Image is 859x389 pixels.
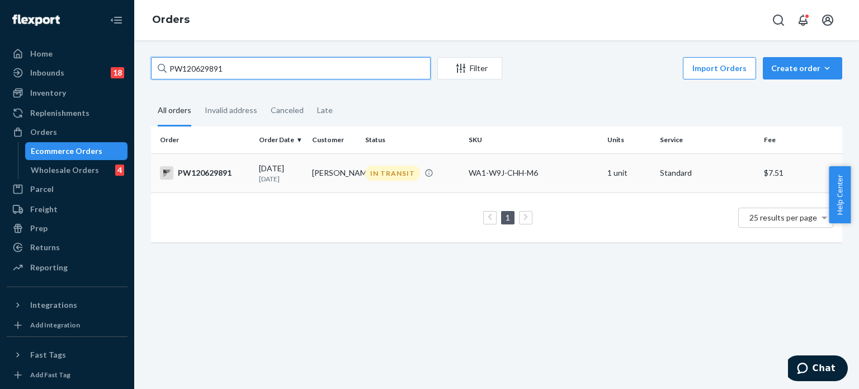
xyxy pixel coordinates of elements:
div: Inventory [30,87,66,99]
a: Freight [7,200,128,218]
a: Inbounds18 [7,64,128,82]
td: [PERSON_NAME] [308,153,361,193]
div: Prep [30,223,48,234]
th: Status [361,126,464,153]
div: Create order [771,63,834,74]
a: Prep [7,219,128,237]
div: Integrations [30,299,77,311]
button: Open Search Box [767,9,790,31]
p: Standard [660,167,754,179]
a: Home [7,45,128,63]
th: Order [151,126,254,153]
button: Create order [763,57,842,79]
div: Add Fast Tag [30,370,70,379]
th: Service [655,126,759,153]
div: Orders [30,126,57,138]
a: Orders [152,13,190,26]
div: IN TRANSIT [365,166,420,181]
button: Fast Tags [7,346,128,364]
button: Filter [437,57,502,79]
div: Invalid address [205,96,257,125]
ol: breadcrumbs [143,4,199,36]
button: Import Orders [683,57,756,79]
a: Replenishments [7,104,128,122]
th: Order Date [254,126,308,153]
div: 18 [111,67,124,78]
div: PW120629891 [160,166,250,180]
div: Filter [438,63,502,74]
td: $7.51 [759,153,842,193]
input: Search orders [151,57,431,79]
div: 4 [115,165,124,176]
button: Open notifications [792,9,814,31]
a: Orders [7,123,128,141]
button: Help Center [829,166,851,223]
p: [DATE] [259,174,303,184]
img: Flexport logo [12,15,60,26]
a: Inventory [7,84,128,102]
th: Units [603,126,656,153]
iframe: Opens a widget where you can chat to one of our agents [788,355,848,383]
div: Freight [30,204,58,215]
a: Reporting [7,259,128,276]
div: Canceled [271,96,304,125]
a: Add Integration [7,318,128,332]
div: Parcel [30,184,54,195]
div: WA1-W9J-CHH-M6 [469,167,598,179]
div: Reporting [30,262,68,273]
th: SKU [464,126,602,153]
div: [DATE] [259,163,303,184]
a: Returns [7,238,128,256]
div: Inbounds [30,67,64,78]
span: 25 results per page [749,213,817,222]
div: Wholesale Orders [31,165,99,176]
div: Replenishments [30,107,89,119]
td: 1 unit [603,153,656,193]
button: Open account menu [816,9,839,31]
a: Page 1 is your current page [503,213,512,222]
button: Integrations [7,296,128,314]
div: Home [30,48,53,59]
a: Add Fast Tag [7,368,128,382]
a: Wholesale Orders4 [25,161,128,179]
div: Fast Tags [30,349,66,360]
a: Ecommerce Orders [25,142,128,160]
a: Parcel [7,180,128,198]
th: Fee [759,126,842,153]
div: All orders [158,96,191,126]
div: Add Integration [30,320,80,330]
div: Ecommerce Orders [31,146,102,157]
button: Close Navigation [105,9,128,31]
div: Late [317,96,333,125]
div: Customer [312,135,356,144]
div: Returns [30,242,60,253]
